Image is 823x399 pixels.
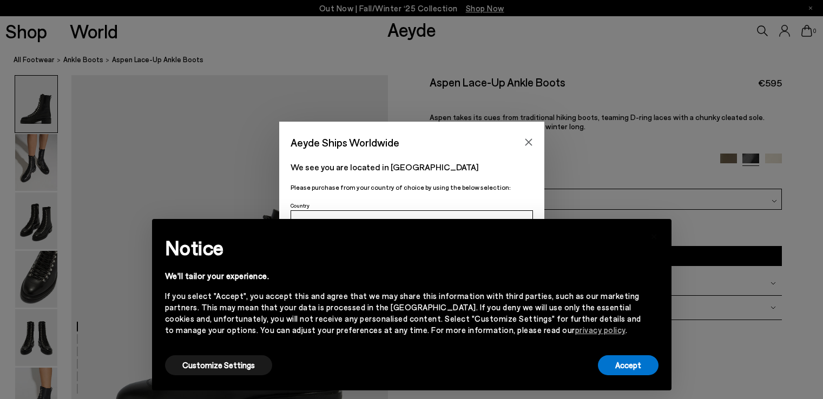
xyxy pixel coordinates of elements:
span: Country [291,202,310,209]
span: Aeyde Ships Worldwide [291,133,399,152]
button: Close this notice [641,222,667,248]
h2: Notice [165,234,641,262]
button: Customize Settings [165,355,272,375]
span: × [650,227,658,243]
p: We see you are located in [GEOGRAPHIC_DATA] [291,161,533,174]
button: Close [521,134,537,150]
p: Please purchase from your country of choice by using the below selection: [291,182,533,192]
button: Accept [598,355,659,375]
div: We'll tailor your experience. [165,270,641,282]
div: If you select "Accept", you accept this and agree that we may share this information with third p... [165,290,641,336]
a: privacy policy [575,325,626,335]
